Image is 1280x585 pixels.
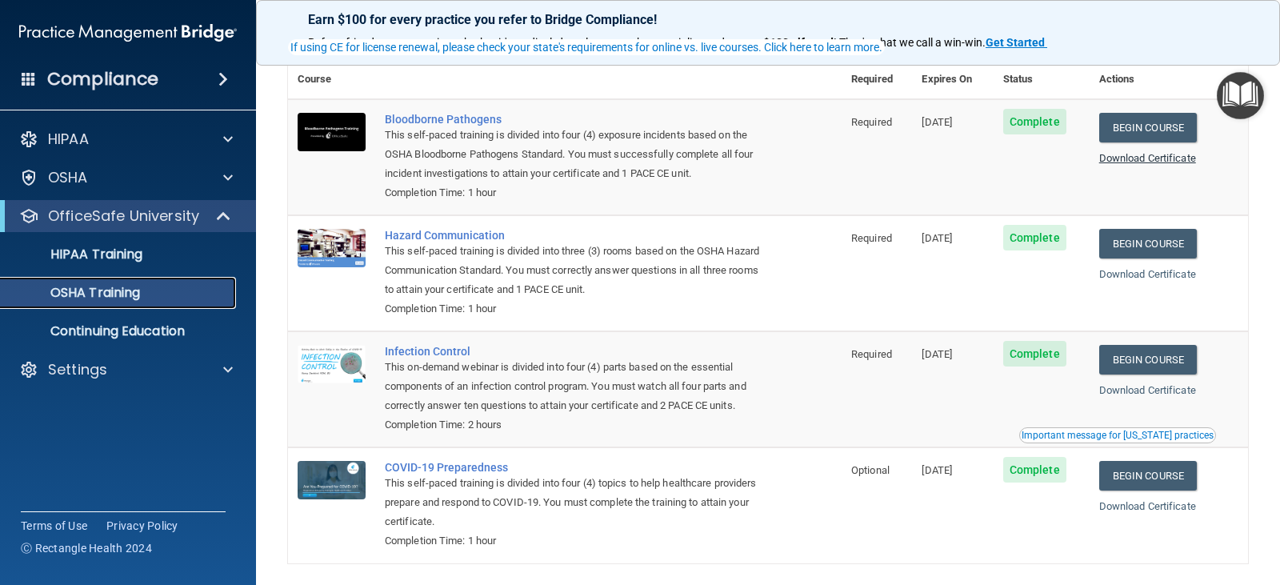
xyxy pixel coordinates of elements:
a: Begin Course [1099,345,1197,375]
th: Status [994,60,1090,99]
p: Continuing Education [10,323,229,339]
div: If using CE for license renewal, please check your state's requirements for online vs. live cours... [290,42,882,53]
h4: Compliance [47,68,158,90]
div: Completion Time: 1 hour [385,299,762,319]
th: Required [842,60,912,99]
button: Read this if you are a dental practitioner in the state of CA [1019,427,1216,443]
a: Infection Control [385,345,762,358]
div: This self-paced training is divided into four (4) exposure incidents based on the OSHA Bloodborne... [385,126,762,183]
p: OSHA Training [10,285,140,301]
a: Get Started [986,36,1047,49]
span: [DATE] [922,232,952,244]
div: Important message for [US_STATE] practices [1022,431,1214,440]
span: [DATE] [922,348,952,360]
th: Course [288,60,375,99]
a: Download Certificate [1099,500,1196,512]
p: HIPAA [48,130,89,149]
p: HIPAA Training [10,246,142,262]
div: Completion Time: 1 hour [385,183,762,202]
a: Begin Course [1099,229,1197,258]
a: Settings [19,360,233,379]
a: OfficeSafe University [19,206,232,226]
span: [DATE] [922,464,952,476]
a: Begin Course [1099,461,1197,491]
th: Expires On [912,60,993,99]
span: Required [851,116,892,128]
button: If using CE for license renewal, please check your state's requirements for online vs. live cours... [288,39,885,55]
span: Complete [1003,109,1066,134]
div: This self-paced training is divided into three (3) rooms based on the OSHA Hazard Communication S... [385,242,762,299]
span: [DATE] [922,116,952,128]
p: OfficeSafe University [48,206,199,226]
a: Terms of Use [21,518,87,534]
strong: Get Started [986,36,1045,49]
a: Bloodborne Pathogens [385,113,762,126]
div: Completion Time: 1 hour [385,531,762,551]
span: Complete [1003,341,1066,367]
a: Hazard Communication [385,229,762,242]
span: Complete [1003,225,1066,250]
span: Required [851,348,892,360]
strong: $100 gift card [763,36,834,49]
p: Earn $100 for every practice you refer to Bridge Compliance! [308,12,1228,27]
div: This self-paced training is divided into four (4) topics to help healthcare providers prepare and... [385,474,762,531]
div: Completion Time: 2 hours [385,415,762,435]
a: Download Certificate [1099,152,1196,164]
a: COVID-19 Preparedness [385,461,762,474]
span: Refer a friend at any practice, whether it's medical, dental, or any other speciality, and score a [308,36,763,49]
p: OSHA [48,168,88,187]
span: Required [851,232,892,244]
span: ! That's what we call a win-win. [834,36,986,49]
a: HIPAA [19,130,233,149]
img: PMB logo [19,17,237,49]
div: This on-demand webinar is divided into four (4) parts based on the essential components of an inf... [385,358,762,415]
th: Actions [1090,60,1248,99]
a: Download Certificate [1099,384,1196,396]
span: Ⓒ Rectangle Health 2024 [21,540,152,556]
span: Complete [1003,457,1066,483]
a: Begin Course [1099,113,1197,142]
a: Privacy Policy [106,518,178,534]
a: OSHA [19,168,233,187]
a: Download Certificate [1099,268,1196,280]
p: Settings [48,360,107,379]
span: Optional [851,464,890,476]
button: Open Resource Center [1217,72,1264,119]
